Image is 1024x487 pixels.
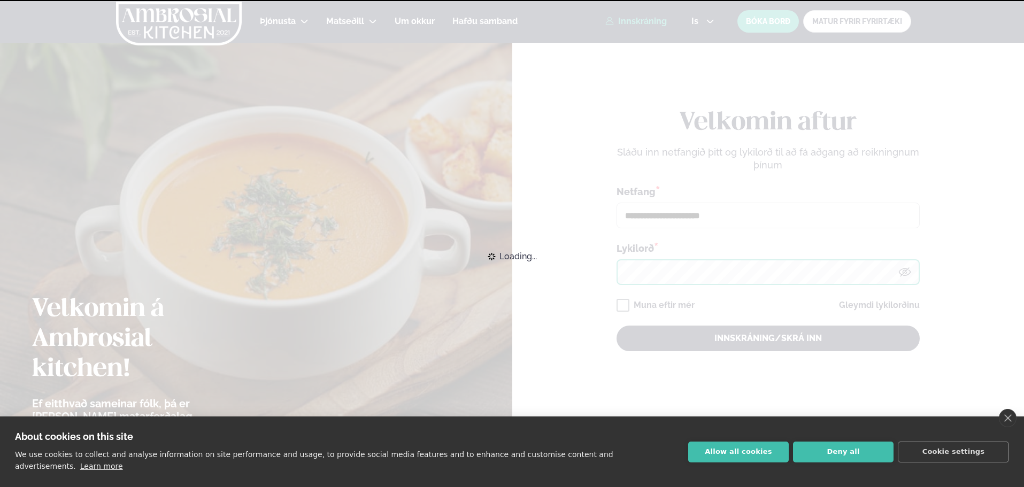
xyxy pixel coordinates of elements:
[80,462,123,470] a: Learn more
[15,450,613,470] p: We use cookies to collect and analyse information on site performance and usage, to provide socia...
[793,442,894,462] button: Deny all
[499,245,537,268] span: Loading...
[898,442,1009,462] button: Cookie settings
[15,431,133,442] strong: About cookies on this site
[999,409,1017,427] a: close
[688,442,789,462] button: Allow all cookies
